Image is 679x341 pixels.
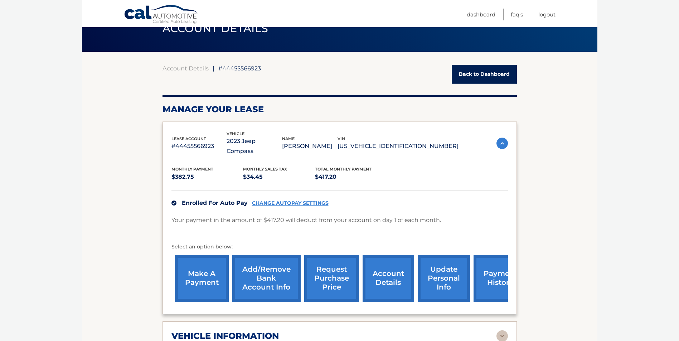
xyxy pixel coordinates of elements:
[452,65,517,84] a: Back to Dashboard
[171,136,206,141] span: lease account
[171,243,508,251] p: Select an option below:
[252,200,329,206] a: CHANGE AUTOPAY SETTINGS
[511,9,523,20] a: FAQ's
[282,136,295,141] span: name
[338,136,345,141] span: vin
[363,255,414,302] a: account details
[304,255,359,302] a: request purchase price
[338,141,459,151] p: [US_VEHICLE_IDENTIFICATION_NUMBER]
[243,172,315,182] p: $34.45
[227,131,244,136] span: vehicle
[163,104,517,115] h2: Manage Your Lease
[171,172,243,182] p: $382.75
[315,172,387,182] p: $417.20
[467,9,495,20] a: Dashboard
[124,5,199,25] a: Cal Automotive
[171,201,176,206] img: check.svg
[227,136,282,156] p: 2023 Jeep Compass
[175,255,229,302] a: make a payment
[213,65,214,72] span: |
[163,65,209,72] a: Account Details
[171,215,441,225] p: Your payment in the amount of $417.20 will deduct from your account on day 1 of each month.
[171,141,227,151] p: #44455566923
[232,255,301,302] a: Add/Remove bank account info
[418,255,470,302] a: update personal info
[496,138,508,149] img: accordion-active.svg
[538,9,556,20] a: Logout
[474,255,527,302] a: payment history
[243,167,287,172] span: Monthly sales Tax
[315,167,372,172] span: Total Monthly Payment
[218,65,261,72] span: #44455566923
[163,22,268,35] span: ACCOUNT DETAILS
[182,199,248,206] span: Enrolled For Auto Pay
[282,141,338,151] p: [PERSON_NAME]
[171,167,213,172] span: Monthly Payment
